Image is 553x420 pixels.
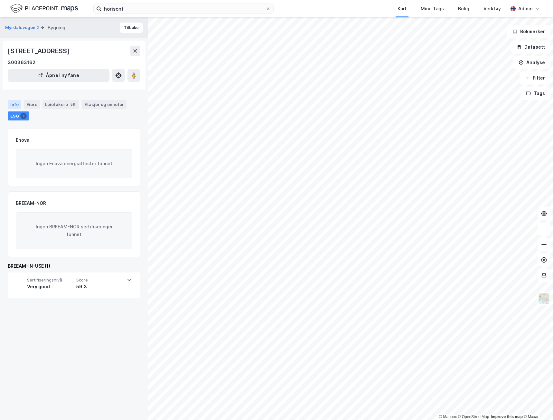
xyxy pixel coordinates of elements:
div: 59.3 [76,283,123,291]
div: Ingen Enova energiattester funnet [16,149,132,178]
div: ESG [8,111,29,120]
div: Bolig [458,5,469,13]
img: Z [538,292,550,305]
div: Very good [27,283,74,291]
iframe: Chat Widget [521,389,553,420]
input: Søk på adresse, matrikkel, gårdeiere, leietakere eller personer [101,4,266,14]
div: Eiere [24,100,40,109]
button: Tags [520,87,550,100]
a: OpenStreetMap [458,415,489,419]
div: Verktøy [483,5,501,13]
button: Analyse [513,56,550,69]
div: Mine Tags [421,5,444,13]
div: Kart [398,5,407,13]
span: Sertifiseringsnivå [27,277,74,283]
div: 59 [69,101,77,108]
div: Admin [518,5,532,13]
button: Åpne i ny fane [8,69,109,82]
button: Myrdalsvegen 2 [5,24,40,31]
div: BREEAM-NOR [16,199,46,207]
div: BREEAM-IN-USE (1) [8,262,140,270]
a: Mapbox [439,415,457,419]
div: Kontrollprogram for chat [521,389,553,420]
div: Etasjer og enheter [84,101,124,107]
div: Leietakere [42,100,79,109]
div: Bygning [48,24,65,32]
div: Info [8,100,21,109]
div: 300363162 [8,59,35,66]
span: Score [76,277,123,283]
button: Datasett [511,41,550,53]
a: Improve this map [491,415,523,419]
div: Ingen BREEAM-NOR sertifiseringer funnet [16,212,132,249]
div: [STREET_ADDRESS] [8,46,71,56]
img: logo.f888ab2527a4732fd821a326f86c7f29.svg [10,3,78,14]
div: 1 [20,113,27,119]
button: Filter [520,72,550,84]
button: Bokmerker [507,25,550,38]
button: Tilbake [120,23,143,33]
div: Enova [16,136,30,144]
